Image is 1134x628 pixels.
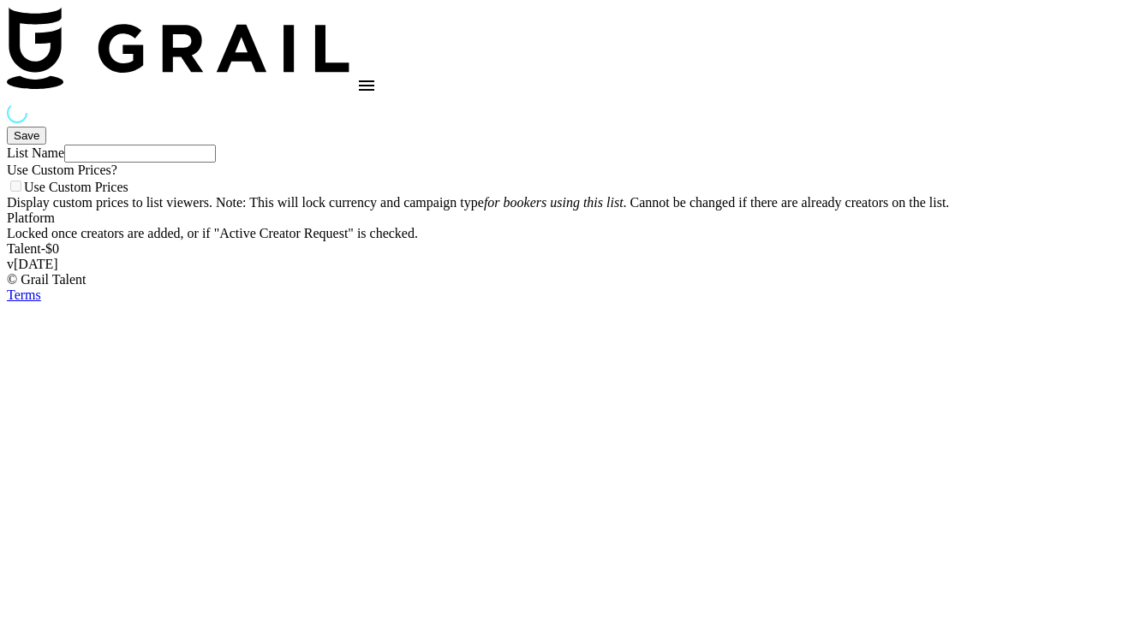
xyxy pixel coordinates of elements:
label: Use Custom Prices? [7,163,117,177]
a: Terms [7,287,41,302]
img: Grail Talent [7,7,349,89]
label: Platform [7,210,55,225]
div: © Grail Talent [7,272,1127,287]
div: v [DATE] [7,257,1127,272]
div: Display custom prices to list viewers. Note: This will lock currency and campaign type . Cannot b... [7,195,1127,210]
label: List Name [7,145,64,160]
button: Save [7,127,46,145]
span: Use Custom Prices [24,180,128,194]
label: Talent - $ 0 [7,241,59,256]
em: for bookers using this list [484,195,624,210]
button: open drawer [349,68,384,103]
div: Locked once creators are added, or if "Active Creator Request" is checked. [7,226,1127,241]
